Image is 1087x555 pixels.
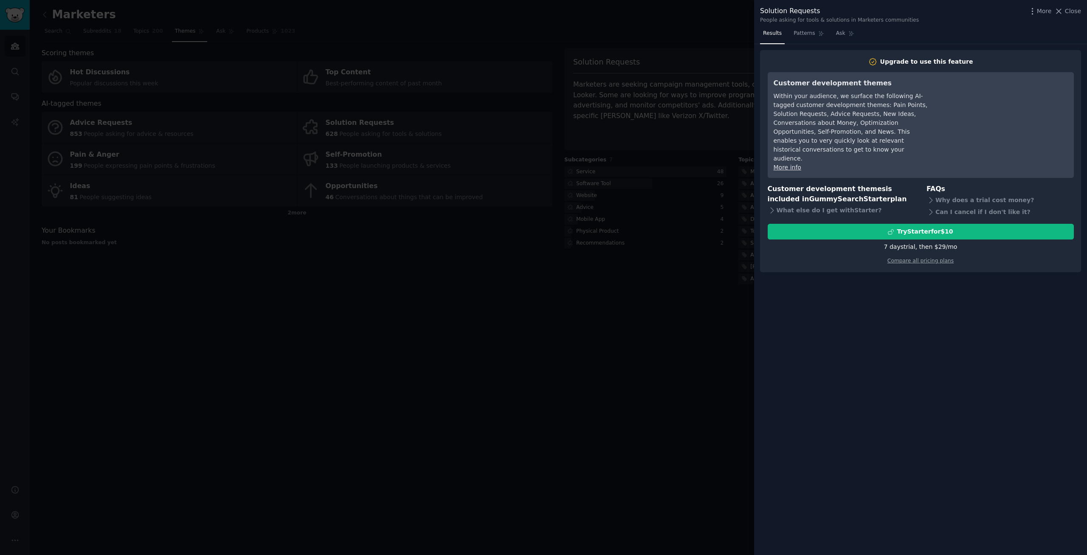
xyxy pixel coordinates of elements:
div: Within your audience, we surface the following AI-tagged customer development themes: Pain Points... [774,92,929,163]
h3: FAQs [926,184,1074,194]
button: TryStarterfor$10 [768,224,1074,239]
a: More info [774,164,801,171]
div: Can I cancel if I don't like it? [926,206,1074,218]
div: 7 days trial, then $ 29 /mo [884,242,957,251]
div: What else do I get with Starter ? [768,205,915,217]
span: Close [1065,7,1081,16]
div: Solution Requests [760,6,919,17]
span: More [1037,7,1052,16]
h3: Customer development themes [774,78,929,89]
a: Results [760,27,785,44]
a: Patterns [791,27,827,44]
div: Why does a trial cost money? [926,194,1074,206]
button: Close [1054,7,1081,16]
span: GummySearch Starter [809,195,890,203]
h3: Customer development themes is included in plan [768,184,915,205]
span: Results [763,30,782,37]
span: Patterns [794,30,815,37]
a: Compare all pricing plans [887,258,954,264]
a: Ask [833,27,857,44]
button: More [1028,7,1052,16]
span: Ask [836,30,845,37]
div: Try Starter for $10 [897,227,953,236]
iframe: YouTube video player [941,78,1068,142]
div: People asking for tools & solutions in Marketers communities [760,17,919,24]
div: Upgrade to use this feature [880,57,973,66]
